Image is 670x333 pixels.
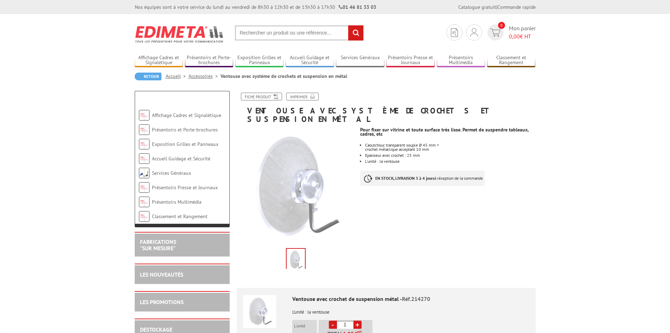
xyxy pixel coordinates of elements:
[231,93,541,123] h1: Ventouse avec système de crochets et suspension en métal
[490,29,500,37] img: devis rapide
[487,55,536,66] a: Classement et Rangement
[339,4,376,10] strong: 01 46 81 33 03
[486,24,536,41] a: devis rapide 0 Mon panier 0,00€ HT
[497,4,536,10] a: Commande rapide
[365,153,535,158] li: Epaisseur avec crochet : 25 mm
[140,238,176,252] a: FABRICATIONS"Sur Mesure"
[135,55,183,66] a: Affichage Cadres et Signalétique
[243,295,276,328] img: Ventouse avec crochet de suspension métal
[152,112,221,118] a: Affichage Cadres et Signalétique
[135,21,224,47] img: Edimeta
[221,73,347,80] li: Ventouse avec système de crochets et suspension en métal
[152,155,210,162] a: Accueil Guidage et Sécurité
[235,25,364,41] input: Rechercher un produit ou une référence...
[509,32,536,41] span: € HT
[348,25,363,41] input: rechercher
[375,175,434,181] strong: EN STOCK, LIVRAISON 3 à 4 jours
[458,4,496,10] a: Catalogue gratuit
[294,323,317,328] p: L'unité
[509,24,536,41] span: Mon panier
[360,171,485,186] p: à réception de la commande
[437,55,485,66] a: Présentoirs Multimédia
[152,141,218,147] a: Exposition Grilles et Panneaux
[292,295,529,303] div: Ventouse avec crochet de suspension métal -
[353,321,362,329] a: +
[451,28,458,37] img: devis rapide
[185,55,234,66] a: Présentoirs et Porte-brochures
[329,321,337,329] a: -
[286,93,319,100] a: Imprimer
[235,55,284,66] a: Exposition Grilles et Panneaux
[509,33,520,40] span: 0,00
[292,305,529,315] p: L'unité : la ventouse
[140,326,172,333] a: DESTOCKAGE
[140,298,184,306] a: LES PROMOTIONS
[139,139,149,149] img: Exposition Grilles et Panneaux
[189,73,221,79] a: Accessoires
[365,159,535,164] li: L'unité : la ventouse
[152,199,202,205] a: Présentoirs Multimédia
[287,249,305,271] img: accessoires_214270.jpg
[243,274,276,288] p: Prix indiqué HT
[139,211,149,222] img: Classement et Rangement
[135,4,376,11] div: Nos équipes sont à votre service du lundi au vendredi de 8h30 à 12h30 et de 13h30 à 17h30
[139,110,149,121] img: Affichage Cadres et Signalétique
[152,127,218,133] a: Présentoirs et Porte-brochures
[152,170,191,176] a: Services Généraux
[360,128,535,136] p: Pour fixer sur vitrine et toute surface très lisse. Permet de suspendre tableaux, cadres, etc
[140,271,183,278] a: LES NOUVEAUTÉS
[237,127,355,246] img: accessoires_214270.jpg
[286,55,334,66] a: Accueil Guidage et Sécurité
[139,168,149,178] img: Services Généraux
[152,213,208,220] a: Classement et Rangement
[470,28,478,37] img: devis rapide
[139,197,149,207] img: Présentoirs Multimédia
[139,182,149,193] img: Présentoirs Presse et Journaux
[458,4,536,11] div: |
[139,153,149,164] img: Accueil Guidage et Sécurité
[428,274,536,288] h3: Etablir un devis ou passer commande
[498,22,505,29] span: 0
[402,295,430,302] span: Réf.214270
[139,124,149,135] img: Présentoirs et Porte-brochures
[168,95,196,101] a: Accessoires
[152,184,218,191] a: Présentoirs Presse et Journaux
[135,73,161,80] a: Retour
[166,73,189,79] a: Accueil
[336,55,384,66] a: Services Généraux
[365,143,535,152] li: Caoutchouc transparent souple Ø 45 mm + crochet métallique acceptant 10 mm
[241,93,282,100] a: Fiche produit
[386,55,435,66] a: Présentoirs Presse et Journaux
